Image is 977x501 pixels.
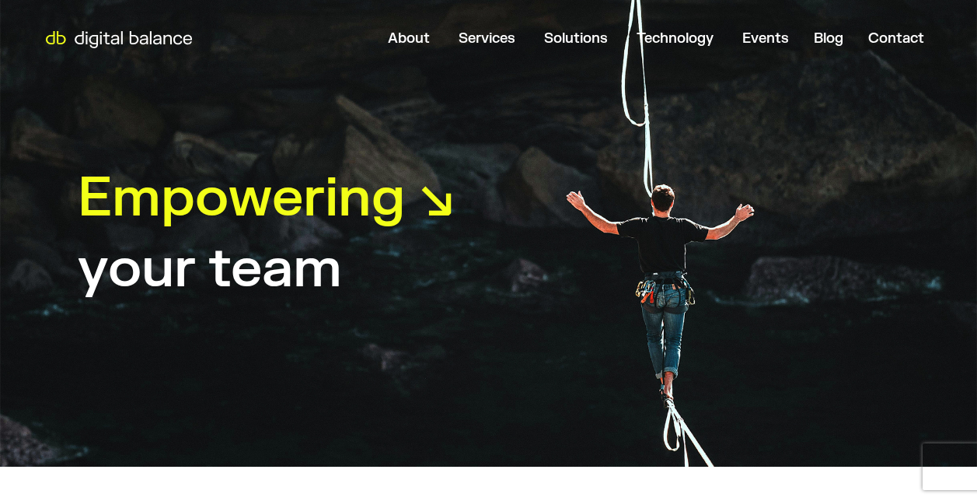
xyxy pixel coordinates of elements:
a: Solutions [544,30,608,47]
a: Events [742,30,789,47]
h1: Empowering ↘︎ [78,163,455,233]
h1: your team [78,233,342,304]
a: About [388,30,430,47]
img: Digital Balance logo [39,31,199,48]
a: Services [459,30,515,47]
a: Contact [868,30,924,47]
div: Menu Toggle [201,23,937,54]
nav: Menu [201,23,937,54]
a: Technology [637,30,714,47]
a: Blog [814,30,843,47]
